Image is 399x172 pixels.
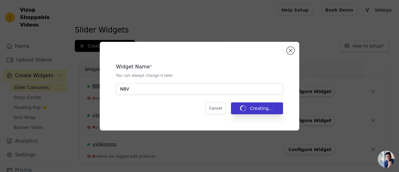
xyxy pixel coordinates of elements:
legend: Widget Name [116,63,150,71]
button: Creating... [231,102,283,114]
button: Close modal [287,47,294,54]
div: Ouvrir le chat [378,151,395,168]
button: Cancel [205,102,226,114]
p: You can always change it later [116,73,283,78]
